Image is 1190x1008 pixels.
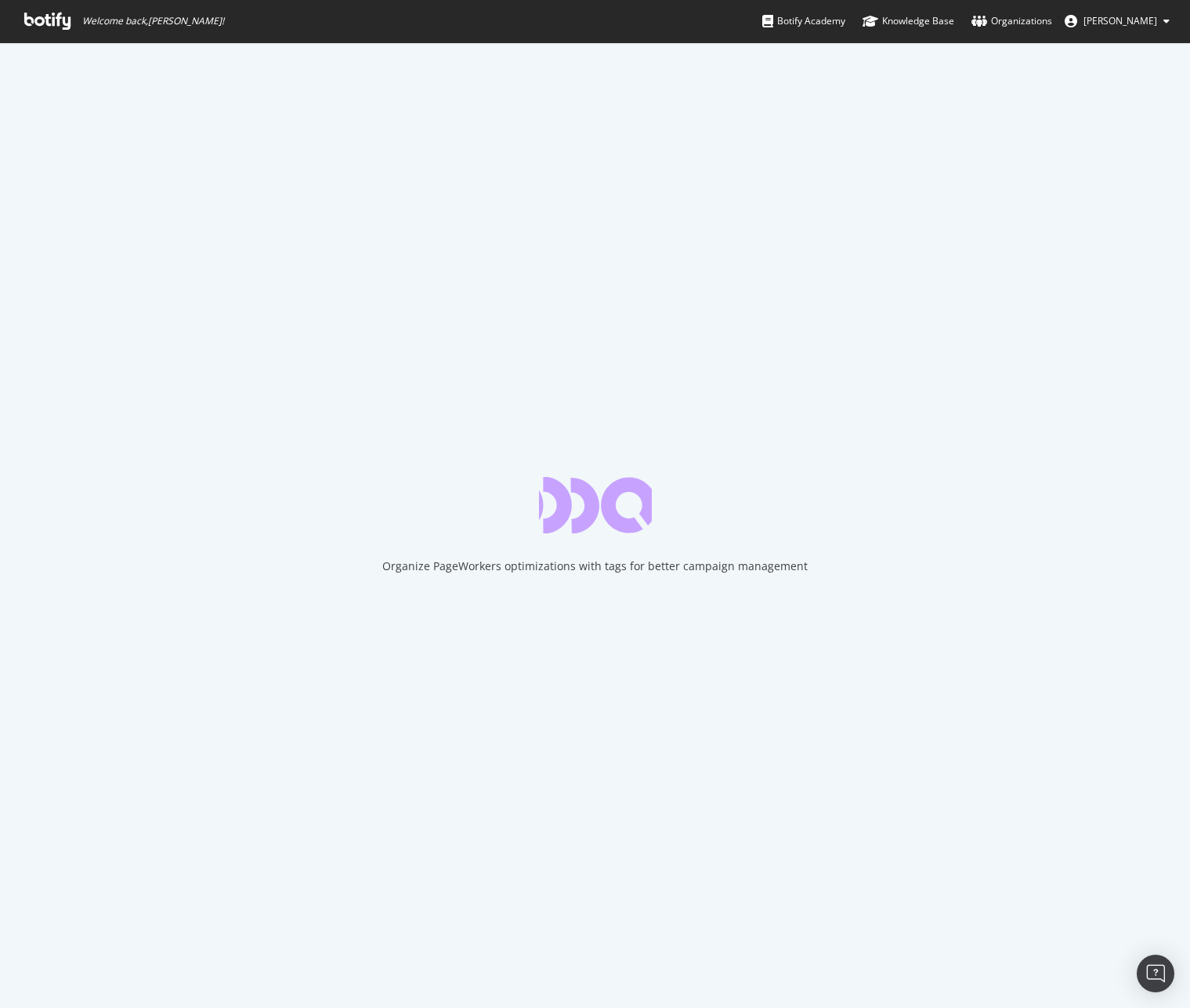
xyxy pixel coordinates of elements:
[1083,14,1157,27] span: Edward Turner
[1137,955,1174,992] div: Open Intercom Messenger
[82,15,224,27] span: Welcome back, [PERSON_NAME] !
[863,13,954,29] div: Knowledge Base
[1052,9,1182,34] button: [PERSON_NAME]
[971,13,1052,29] div: Organizations
[539,477,652,533] div: animation
[762,13,845,29] div: Botify Academy
[382,558,808,574] div: Organize PageWorkers optimizations with tags for better campaign management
